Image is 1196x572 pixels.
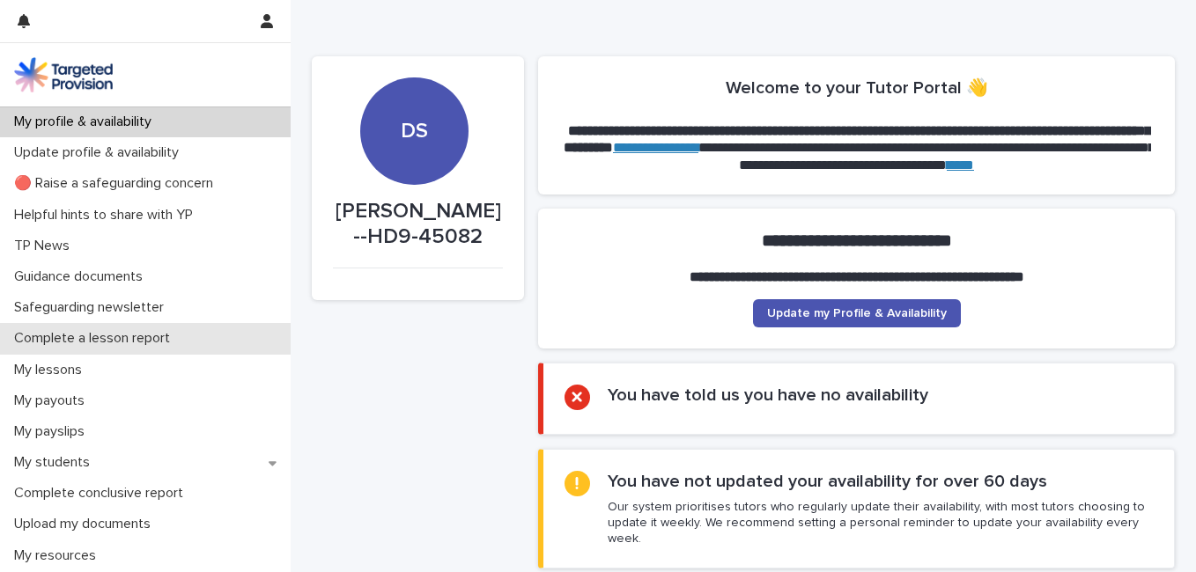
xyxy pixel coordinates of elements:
p: My resources [7,547,110,564]
p: My profile & availability [7,114,166,130]
p: 🔴 Raise a safeguarding concern [7,175,227,192]
p: TP News [7,238,84,254]
h2: Welcome to your Tutor Portal 👋 [726,77,988,99]
img: M5nRWzHhSzIhMunXDL62 [14,57,113,92]
p: [PERSON_NAME]--HD9-45082 [333,199,503,250]
a: Update my Profile & Availability [753,299,961,327]
p: My payouts [7,392,99,409]
p: Helpful hints to share with YP [7,207,207,224]
p: Safeguarding newsletter [7,299,178,316]
p: Update profile & availability [7,144,193,161]
h2: You have not updated your availability for over 60 days [608,471,1047,492]
h2: You have told us you have no availability [608,385,928,406]
p: Our system prioritises tutors who regularly update their availability, with most tutors choosing ... [608,499,1153,547]
p: My payslips [7,423,99,440]
p: Complete a lesson report [7,330,184,347]
span: Update my Profile & Availability [767,307,947,319]
p: My students [7,454,104,471]
p: My lessons [7,362,96,378]
p: Guidance documents [7,268,157,285]
p: Upload my documents [7,516,165,532]
div: DS [360,11,468,144]
p: Complete conclusive report [7,485,197,502]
